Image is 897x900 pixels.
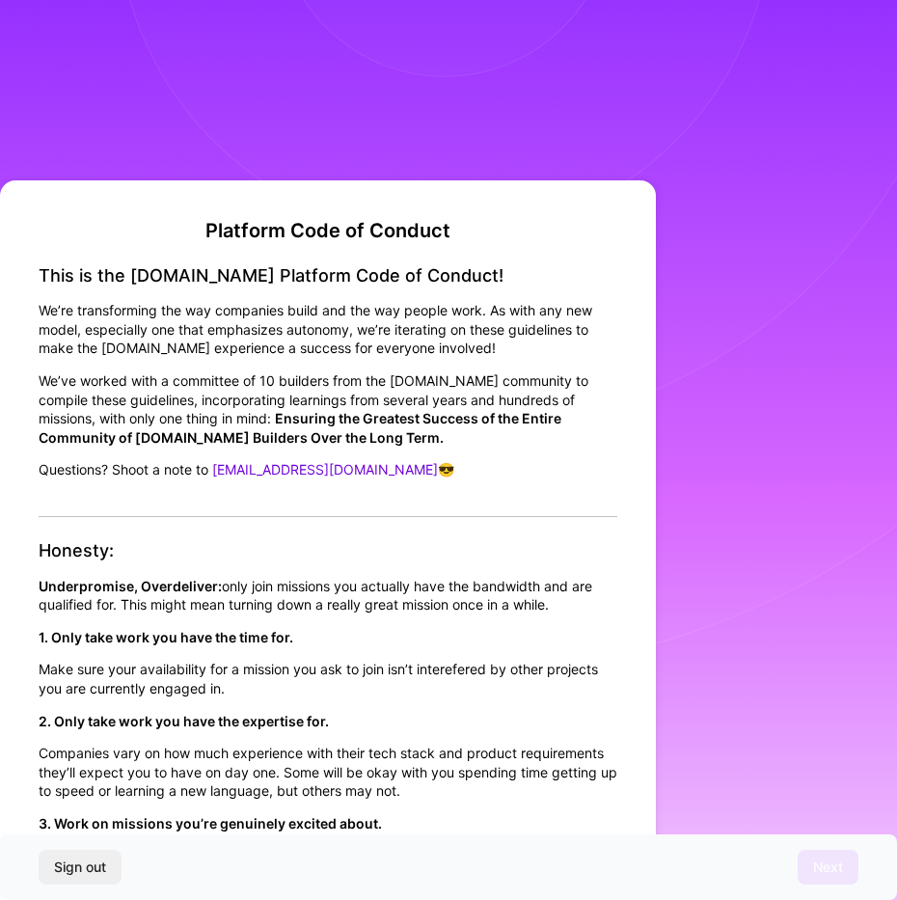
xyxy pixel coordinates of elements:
p: Questions? Shoot a note to 😎 [39,460,617,479]
p: only join missions you actually have the bandwidth and are qualified for. This might mean turning... [39,577,617,614]
strong: 3. Work on missions you’re genuinely excited about. [39,815,382,832]
a: [EMAIL_ADDRESS][DOMAIN_NAME] [212,461,438,477]
strong: Underpromise, Overdeliver: [39,578,222,594]
p: Make sure your availability for a mission you ask to join isn’t interefered by other projects you... [39,660,617,697]
button: Sign out [39,850,122,885]
span: Sign out [54,858,106,877]
h4: Honesty: [39,540,617,561]
p: Companies vary on how much experience with their tech stack and product requirements they’ll expe... [39,744,617,801]
strong: 1. Only take work you have the time for. [39,629,293,645]
strong: Ensuring the Greatest Success of the Entire Community of [DOMAIN_NAME] Builders Over the Long Term. [39,410,561,446]
h4: This is the [DOMAIN_NAME] Platform Code of Conduct! [39,265,617,286]
h2: Platform Code of Conduct [39,219,617,242]
p: We’ve worked with a committee of 10 builders from the [DOMAIN_NAME] community to compile these gu... [39,371,617,447]
p: We’re transforming the way companies build and the way people work. As with any new model, especi... [39,301,617,358]
strong: 2. Only take work you have the expertise for. [39,713,329,729]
